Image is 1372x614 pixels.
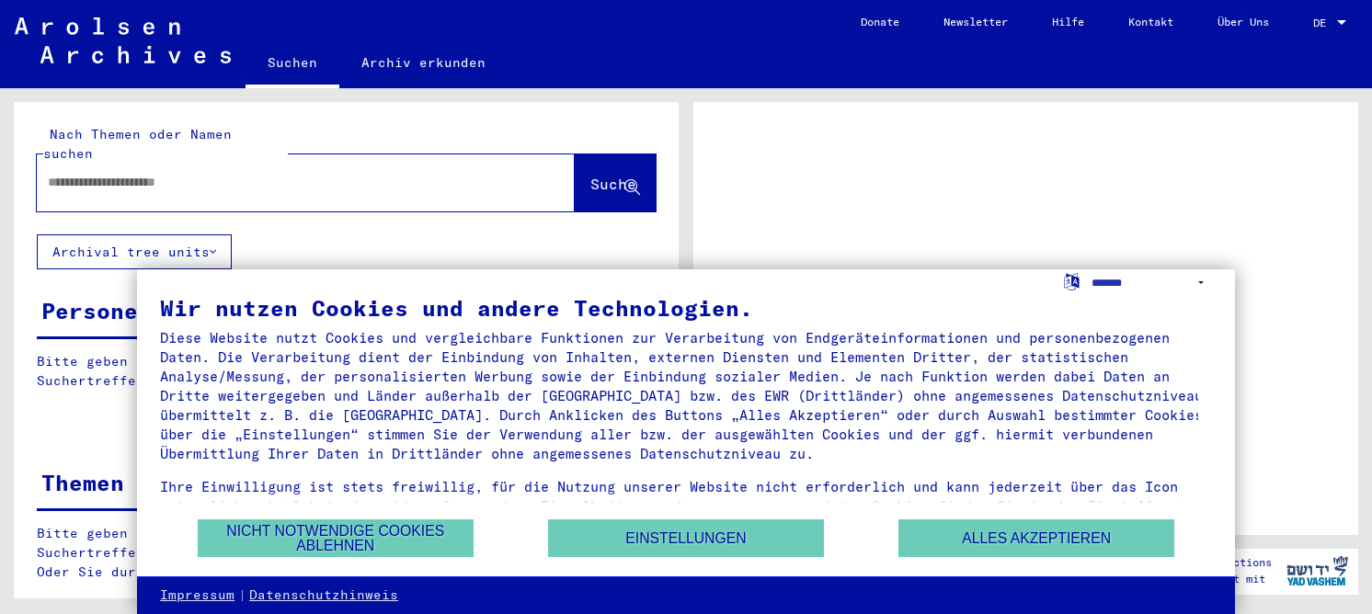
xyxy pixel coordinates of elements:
button: Suche [575,154,656,211]
button: Einstellungen [548,519,824,557]
img: Arolsen_neg.svg [15,17,231,63]
button: Nicht notwendige Cookies ablehnen [198,519,474,557]
a: Datenschutzhinweis [249,586,398,605]
a: Suchen [246,40,339,88]
p: Bitte geben Sie einen Suchbegriff ein oder nutzen Sie die Filter, um Suchertreffer zu erhalten. O... [37,524,656,582]
span: Suche [590,175,636,193]
mat-label: Nach Themen oder Namen suchen [43,126,232,162]
button: Archival tree units [37,234,232,269]
button: Alles akzeptieren [898,519,1174,557]
div: Wir nutzen Cookies und andere Technologien. [160,297,1212,319]
span: DE [1313,17,1333,29]
a: Impressum [160,586,234,605]
a: Archiv erkunden [339,40,508,85]
div: Ihre Einwilligung ist stets freiwillig, für die Nutzung unserer Website nicht erforderlich und ka... [160,477,1212,535]
p: Bitte geben Sie einen Suchbegriff ein oder nutzen Sie die Filter, um Suchertreffer zu erhalten. [37,352,655,391]
label: Sprache auswählen [1062,272,1081,290]
img: yv_logo.png [1283,548,1352,594]
select: Sprache auswählen [1092,269,1212,296]
div: Diese Website nutzt Cookies und vergleichbare Funktionen zur Verarbeitung von Endgeräteinformatio... [160,328,1212,463]
div: Themen [41,466,124,499]
div: Personen [41,294,152,327]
